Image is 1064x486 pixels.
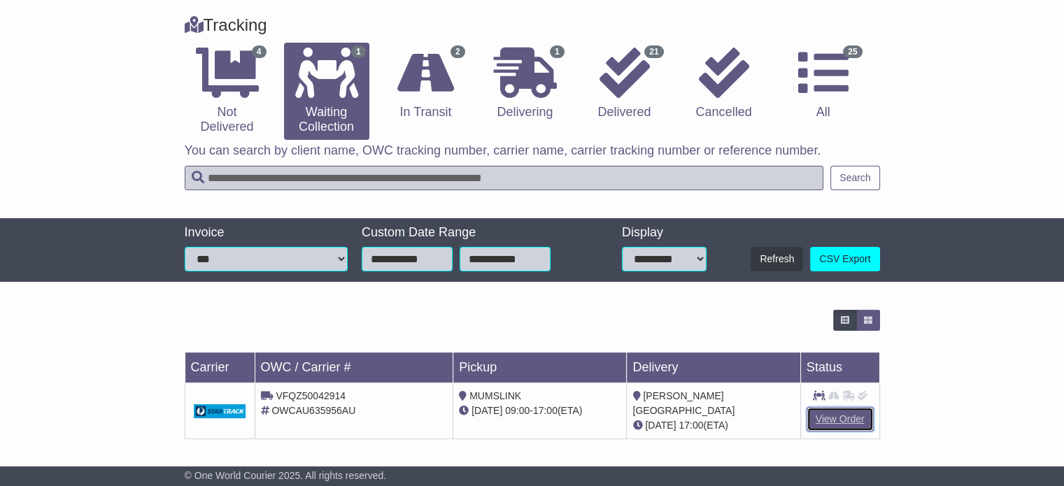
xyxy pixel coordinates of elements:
span: 21 [644,45,663,58]
span: © One World Courier 2025. All rights reserved. [185,470,387,481]
td: Pickup [453,352,627,383]
div: (ETA) [632,418,794,433]
span: 25 [843,45,862,58]
span: MUMSLINK [469,390,521,401]
span: 17:00 [679,420,703,431]
span: [DATE] [471,405,502,416]
button: Search [830,166,879,190]
a: 4 Not Delivered [185,43,270,140]
span: 4 [252,45,267,58]
a: 2 In Transit [383,43,469,125]
td: Carrier [185,352,255,383]
span: 1 [351,45,366,58]
div: Display [622,225,707,241]
td: Status [800,352,879,383]
span: 17:00 [533,405,558,416]
span: 2 [451,45,465,58]
span: [PERSON_NAME][GEOGRAPHIC_DATA] [632,390,735,416]
a: 25 All [781,43,866,125]
span: VFQZ50042914 [276,390,346,401]
div: Custom Date Range [362,225,584,241]
span: 1 [550,45,565,58]
button: Refresh [751,247,803,271]
a: CSV Export [810,247,879,271]
span: 09:00 [505,405,530,416]
div: - (ETA) [459,403,620,418]
a: Cancelled [681,43,767,125]
p: You can search by client name, OWC tracking number, carrier name, carrier tracking number or refe... [185,143,880,159]
a: View Order [807,407,874,431]
span: [DATE] [645,420,676,431]
td: OWC / Carrier # [255,352,453,383]
img: GetCarrierServiceDarkLogo [194,404,246,418]
a: 21 Delivered [582,43,667,125]
a: 1 Delivering [483,43,568,125]
a: 1 Waiting Collection [284,43,369,140]
div: Invoice [185,225,348,241]
td: Delivery [627,352,800,383]
div: Tracking [178,15,887,36]
span: OWCAU635956AU [271,405,355,416]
